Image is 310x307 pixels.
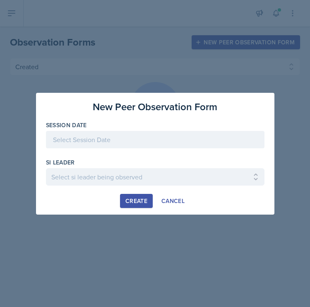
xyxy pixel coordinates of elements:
[120,194,153,208] button: Create
[46,121,87,129] label: Session Date
[161,198,185,204] div: Cancel
[93,99,217,114] h3: New Peer Observation Form
[156,194,190,208] button: Cancel
[125,198,147,204] div: Create
[46,158,75,167] label: si leader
